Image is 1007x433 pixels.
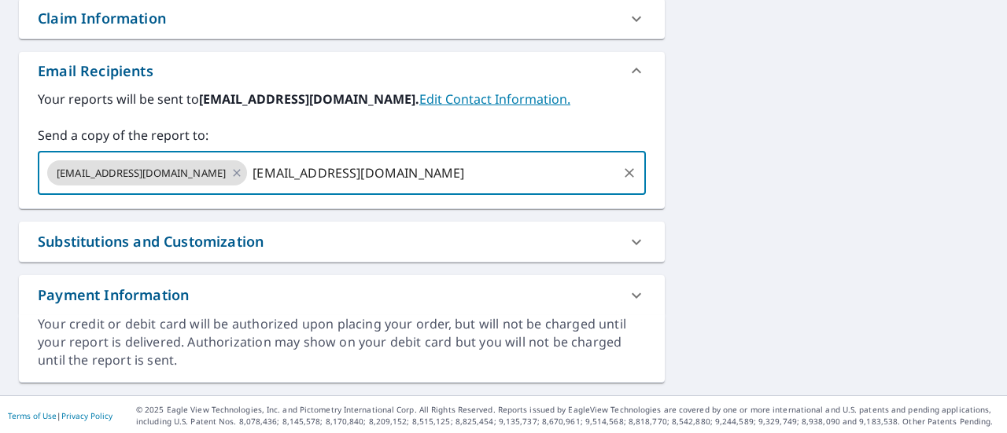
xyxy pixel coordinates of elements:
div: Substitutions and Customization [19,222,665,262]
div: Email Recipients [19,52,665,90]
label: Your reports will be sent to [38,90,646,108]
div: Claim Information [38,8,166,29]
div: Substitutions and Customization [38,231,264,252]
div: Your credit or debit card will be authorized upon placing your order, but will not be charged unt... [38,315,646,369]
div: [EMAIL_ADDRESS][DOMAIN_NAME] [47,160,247,185]
p: © 2025 Eagle View Technologies, Inc. and Pictometry International Corp. All Rights Reserved. Repo... [136,404,999,427]
div: Email Recipients [38,61,153,82]
div: Payment Information [38,284,189,306]
button: Clear [618,162,640,184]
p: | [8,411,113,420]
div: Payment Information [19,275,665,315]
label: Send a copy of the report to: [38,126,646,145]
b: [EMAIL_ADDRESS][DOMAIN_NAME]. [199,90,419,108]
a: Terms of Use [8,410,57,421]
span: [EMAIL_ADDRESS][DOMAIN_NAME] [47,166,235,181]
a: Privacy Policy [61,410,113,421]
a: EditContactInfo [419,90,570,108]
